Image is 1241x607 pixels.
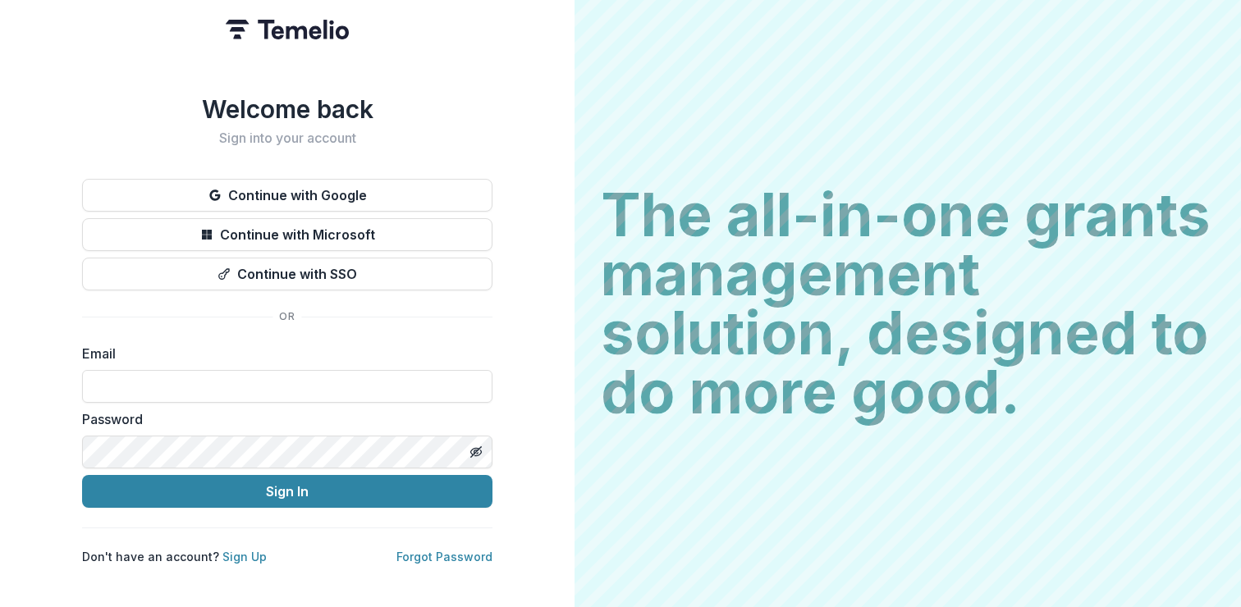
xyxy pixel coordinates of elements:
[82,548,267,565] p: Don't have an account?
[82,475,492,508] button: Sign In
[82,344,483,363] label: Email
[82,130,492,146] h2: Sign into your account
[82,94,492,124] h1: Welcome back
[82,258,492,290] button: Continue with SSO
[226,20,349,39] img: Temelio
[222,550,267,564] a: Sign Up
[82,218,492,251] button: Continue with Microsoft
[82,179,492,212] button: Continue with Google
[396,550,492,564] a: Forgot Password
[463,439,489,465] button: Toggle password visibility
[82,409,483,429] label: Password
